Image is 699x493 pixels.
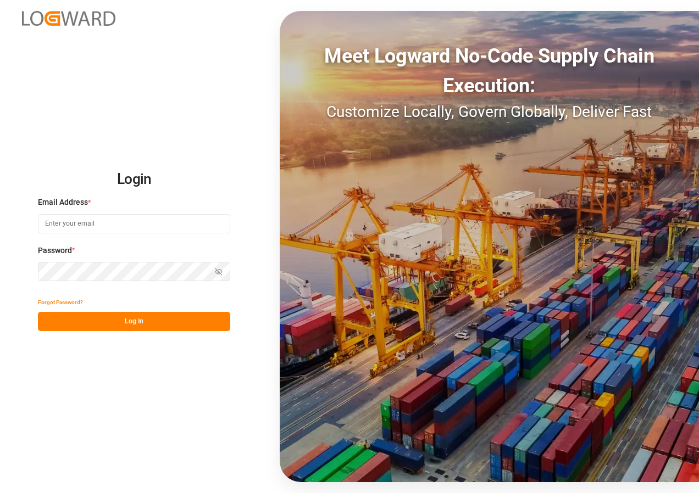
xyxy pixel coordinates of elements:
[38,197,88,208] span: Email Address
[280,41,699,100] div: Meet Logward No-Code Supply Chain Execution:
[22,11,115,26] img: Logward_new_orange.png
[38,293,83,312] button: Forgot Password?
[38,214,230,233] input: Enter your email
[280,100,699,124] div: Customize Locally, Govern Globally, Deliver Fast
[38,162,230,197] h2: Login
[38,245,72,256] span: Password
[38,312,230,331] button: Log In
